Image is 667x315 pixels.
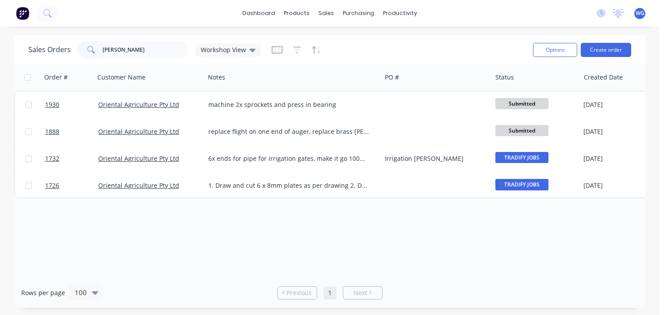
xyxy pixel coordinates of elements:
a: 1930 [45,91,98,118]
div: productivity [379,7,422,20]
div: Order # [44,73,68,82]
a: Previous page [278,288,317,297]
div: Created Date [584,73,623,82]
a: Oriental Agriculture Pty Ltd [98,181,179,190]
div: [DATE] [583,181,649,190]
div: replace flight on one end of auger, replace brass [PERSON_NAME] in the hanger and machine new spl... [208,127,369,136]
a: Oriental Agriculture Pty Ltd [98,154,179,163]
a: 1732 [45,145,98,172]
div: products [280,7,314,20]
span: 1888 [45,127,59,136]
button: Options [533,43,577,57]
div: 1. Draw and cut 6 x 8mm plates as per drawing 2. Draw and cut 3 x plates as per sample 3. Tradify... [208,181,369,190]
div: [DATE] [583,100,649,109]
span: 1726 [45,181,59,190]
span: Submitted [495,125,548,136]
span: Workshop View [201,45,246,54]
div: sales [314,7,338,20]
span: Previous [287,288,312,297]
a: Page 1 is your current page [323,286,337,300]
a: 1726 [45,172,98,199]
div: Status [495,73,514,82]
span: WG [636,9,644,17]
div: [DATE] [583,127,649,136]
div: machine 2x sprockets and press in bearing [208,100,369,109]
a: Next page [343,288,382,297]
button: Create order [581,43,631,57]
span: 1732 [45,154,59,163]
div: Irrigation [PERSON_NAME] [385,154,483,163]
ul: Pagination [274,286,386,300]
div: purchasing [338,7,379,20]
a: dashboard [238,7,280,20]
span: TRADIFY JOBS [495,179,548,190]
input: Search... [103,41,189,59]
a: 1888 [45,118,98,145]
h1: Sales Orders [28,46,71,54]
a: Oriental Agriculture Pty Ltd [98,127,179,136]
div: Notes [208,73,225,82]
span: Submitted [495,98,548,109]
div: 6x ends for pipe for irrigation gates, make it go 100mm into pipe tho, see photo 2x plates as sam... [208,154,369,163]
span: TRADIFY JOBS [495,152,548,163]
div: PO # [385,73,399,82]
span: Rows per page [21,288,65,297]
span: Next [353,288,367,297]
a: Oriental Agriculture Pty Ltd [98,100,179,109]
img: Factory [16,7,29,20]
div: [DATE] [583,154,649,163]
span: 1930 [45,100,59,109]
div: Customer Name [97,73,146,82]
